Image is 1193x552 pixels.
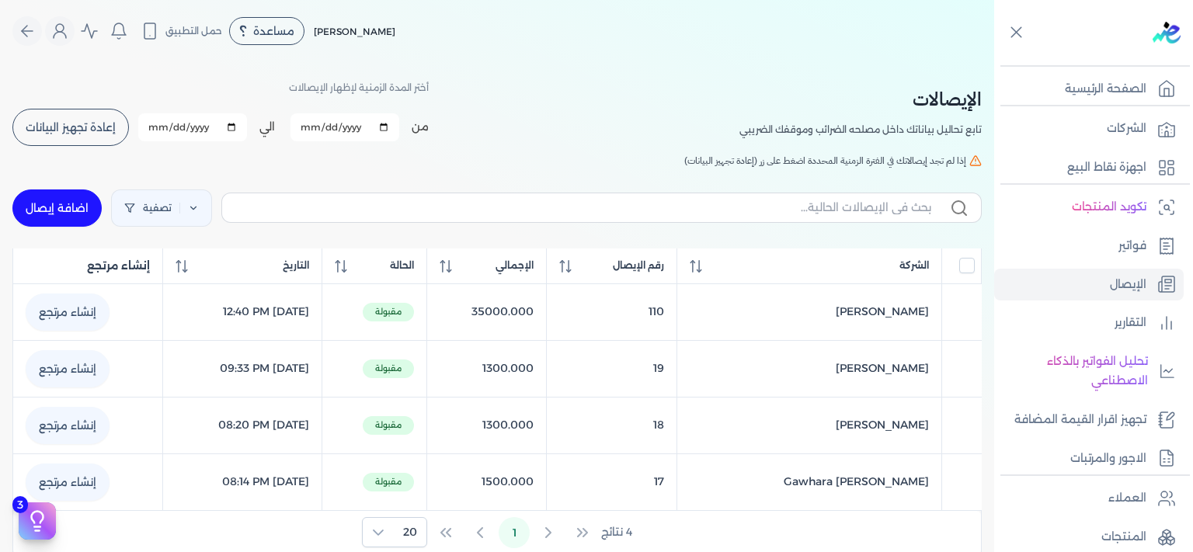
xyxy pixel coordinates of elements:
[26,293,110,331] a: إنشاء مرتجع
[390,259,414,273] span: الحالة
[836,417,929,433] span: [PERSON_NAME]
[601,524,632,540] span: 4 نتائج
[836,304,929,320] span: [PERSON_NAME]
[412,119,429,135] label: من
[165,24,222,38] span: حمل التطبيق
[87,258,150,274] span: إنشاء مرتجع
[739,85,982,113] h2: الإيصالات
[253,26,294,36] span: مساعدة
[1107,119,1146,139] p: الشركات
[19,502,56,540] button: 3
[1118,236,1146,256] p: فواتير
[1070,449,1146,469] p: الاجور والمرتبات
[899,259,929,273] span: الشركة
[394,518,426,547] span: Rows per page
[836,360,929,377] span: [PERSON_NAME]
[12,496,28,513] span: 3
[26,407,110,444] a: إنشاء مرتجع
[1072,197,1146,217] p: تكويد المنتجات
[1115,313,1146,333] p: التقارير
[994,443,1184,475] a: الاجور والمرتبات
[283,259,309,273] span: التاريخ
[1110,275,1146,295] p: الإيصال
[690,304,929,320] a: [PERSON_NAME]
[26,463,110,501] a: إنشاء مرتجع
[994,191,1184,224] a: تكويد المنتجات
[690,417,929,433] a: [PERSON_NAME]
[499,517,530,548] button: Page 1
[289,78,429,98] p: أختر المدة الزمنية لإظهار الإيصالات
[684,154,966,168] span: إذا لم تجد إيصالاتك في الفترة الزمنية المحددة اضغط على زر (إعادة تجهيز البيانات)
[994,345,1184,398] a: تحليل الفواتير بالذكاء الاصطناعي
[259,119,275,135] label: الي
[994,404,1184,436] a: تجهيز اقرار القيمة المضافة
[994,113,1184,145] a: الشركات
[26,350,110,387] a: إنشاء مرتجع
[111,189,212,227] a: تصفية
[994,151,1184,184] a: اجهزة نقاط البيع
[1101,527,1146,547] p: المنتجات
[690,474,929,490] a: Gawhara [PERSON_NAME]
[690,360,929,377] a: [PERSON_NAME]
[739,120,982,140] p: تابع تحاليل بياناتك داخل مصلحه الضرائب وموقفك الضريبي
[1065,79,1146,99] p: الصفحة الرئيسية
[1067,158,1146,178] p: اجهزة نقاط البيع
[26,122,116,133] span: إعادة تجهيز البيانات
[496,259,534,273] span: الإجمالي
[1108,488,1146,509] p: العملاء
[235,200,931,216] input: بحث في الإيصالات الحالية...
[1153,22,1181,43] img: logo
[137,18,226,44] button: حمل التطبيق
[994,230,1184,262] a: فواتير
[12,109,129,146] button: إعادة تجهيز البيانات
[1014,410,1146,430] p: تجهيز اقرار القيمة المضافة
[1002,352,1148,391] p: تحليل الفواتير بالذكاء الاصطناعي
[994,307,1184,339] a: التقارير
[314,26,395,37] span: [PERSON_NAME]
[994,269,1184,301] a: الإيصال
[994,482,1184,515] a: العملاء
[229,17,304,45] div: مساعدة
[784,474,929,490] span: Gawhara [PERSON_NAME]
[613,259,664,273] span: رقم الإيصال
[12,189,102,227] a: اضافة إيصال
[994,73,1184,106] a: الصفحة الرئيسية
